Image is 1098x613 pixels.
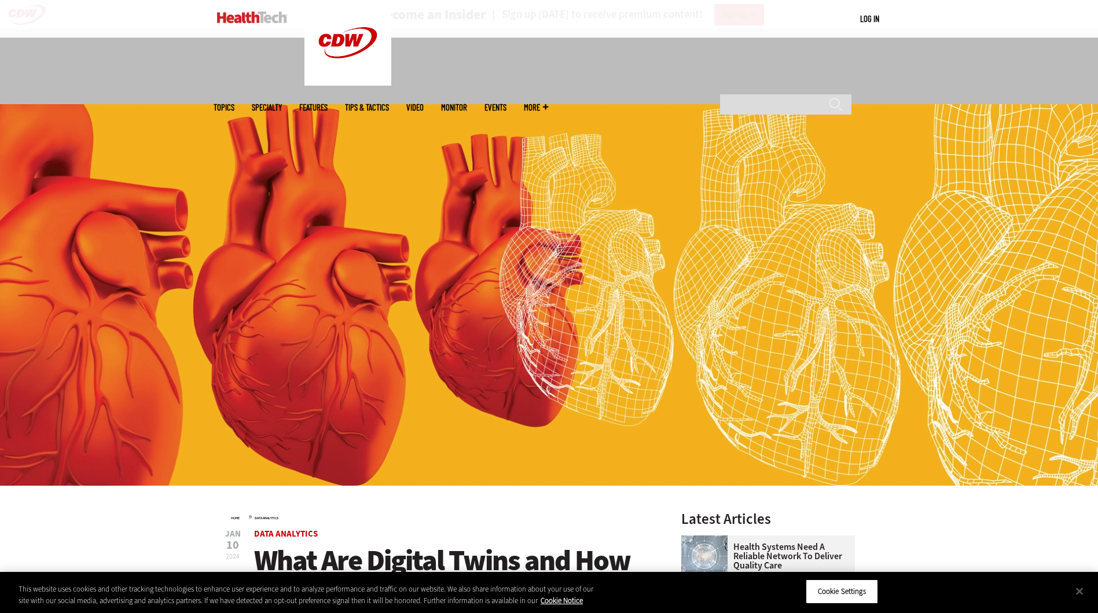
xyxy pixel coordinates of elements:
span: Topics [214,103,234,112]
a: Log in [860,13,879,24]
span: What Are Digital Twins and How Can They Be Used in Healthcare? [254,541,640,611]
a: Video [406,103,424,112]
img: Healthcare networking [681,535,728,582]
div: This website uses cookies and other tracking technologies to enhance user experience and to analy... [19,583,604,606]
h3: Latest Articles [681,512,855,526]
span: 10 [225,539,241,551]
a: Events [484,103,506,112]
div: User menu [860,13,879,25]
button: Close [1067,578,1092,604]
a: Health Systems Need a Reliable Network To Deliver Quality Care [681,542,848,570]
span: 2024 [226,552,240,561]
span: Specialty [252,103,282,112]
a: Healthcare networking [681,535,733,545]
span: Jan [225,530,241,538]
button: Cookie Settings [806,579,878,604]
img: Home [217,12,287,23]
a: Data Analytics [255,516,278,520]
a: MonITor [441,103,467,112]
a: Tips & Tactics [345,103,389,112]
span: More [524,103,548,112]
a: Data Analytics [254,528,318,539]
a: More information about your privacy [541,596,583,605]
div: » [231,512,651,521]
a: Features [299,103,328,112]
a: Home [231,516,240,520]
a: CDW [304,76,391,89]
